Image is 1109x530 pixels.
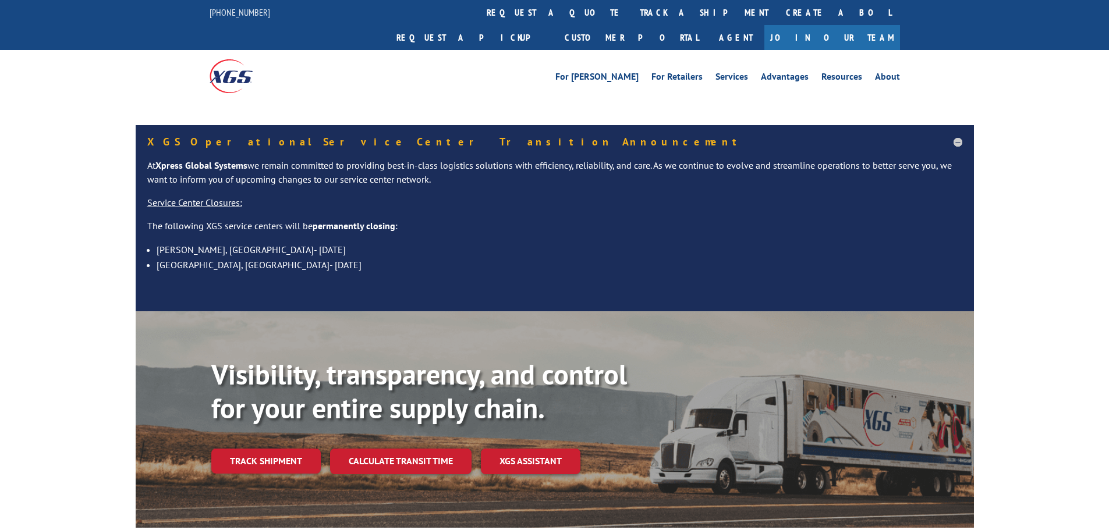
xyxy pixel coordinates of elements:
[556,25,707,50] a: Customer Portal
[157,242,962,257] li: [PERSON_NAME], [GEOGRAPHIC_DATA]- [DATE]
[761,72,809,85] a: Advantages
[147,137,962,147] h5: XGS Operational Service Center Transition Announcement
[707,25,764,50] a: Agent
[764,25,900,50] a: Join Our Team
[147,219,962,243] p: The following XGS service centers will be :
[155,159,247,171] strong: Xpress Global Systems
[147,197,242,208] u: Service Center Closures:
[875,72,900,85] a: About
[715,72,748,85] a: Services
[211,356,627,426] b: Visibility, transparency, and control for your entire supply chain.
[481,449,580,474] a: XGS ASSISTANT
[211,449,321,473] a: Track shipment
[330,449,472,474] a: Calculate transit time
[651,72,703,85] a: For Retailers
[157,257,962,272] li: [GEOGRAPHIC_DATA], [GEOGRAPHIC_DATA]- [DATE]
[147,159,962,196] p: At we remain committed to providing best-in-class logistics solutions with efficiency, reliabilit...
[210,6,270,18] a: [PHONE_NUMBER]
[821,72,862,85] a: Resources
[388,25,556,50] a: Request a pickup
[313,220,395,232] strong: permanently closing
[555,72,639,85] a: For [PERSON_NAME]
